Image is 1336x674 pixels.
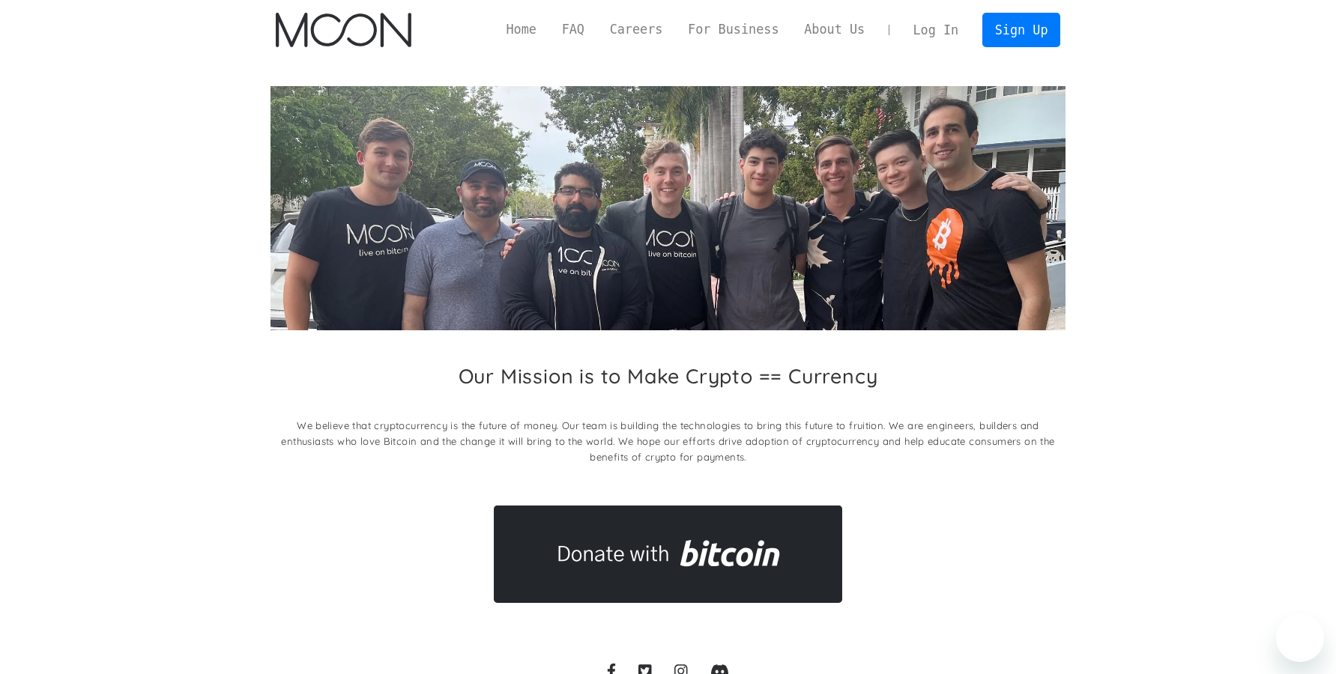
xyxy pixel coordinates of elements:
[982,13,1060,46] a: Sign Up
[597,20,675,39] a: Careers
[675,20,791,39] a: For Business
[791,20,877,39] a: About Us
[276,13,411,47] img: Moon Logo
[901,13,971,46] a: Log In
[276,13,411,47] a: home
[459,364,878,388] h2: Our Mission is to Make Crypto == Currency
[494,20,549,39] a: Home
[549,20,597,39] a: FAQ
[1276,614,1324,662] iframe: Button to launch messaging window
[270,418,1066,465] p: We believe that cryptocurrency is the future of money. Our team is building the technologies to b...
